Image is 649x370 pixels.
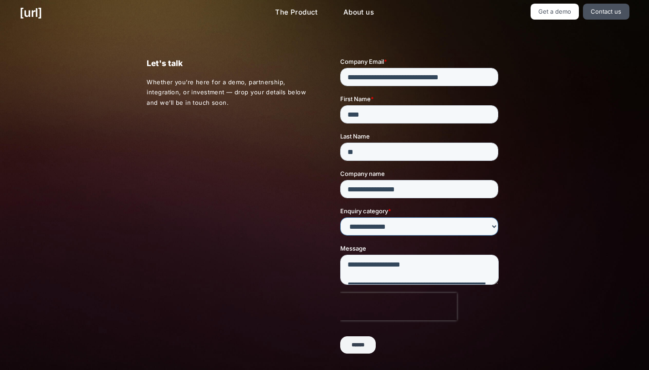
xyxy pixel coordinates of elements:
p: Whether you’re here for a demo, partnership, integration, or investment — drop your details below... [147,77,309,108]
iframe: Form 0 [340,57,502,361]
a: The Product [268,4,325,21]
a: Get a demo [531,4,579,20]
p: Let's talk [147,57,308,70]
a: Contact us [583,4,629,20]
a: [URL] [20,4,42,21]
a: About us [336,4,381,21]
